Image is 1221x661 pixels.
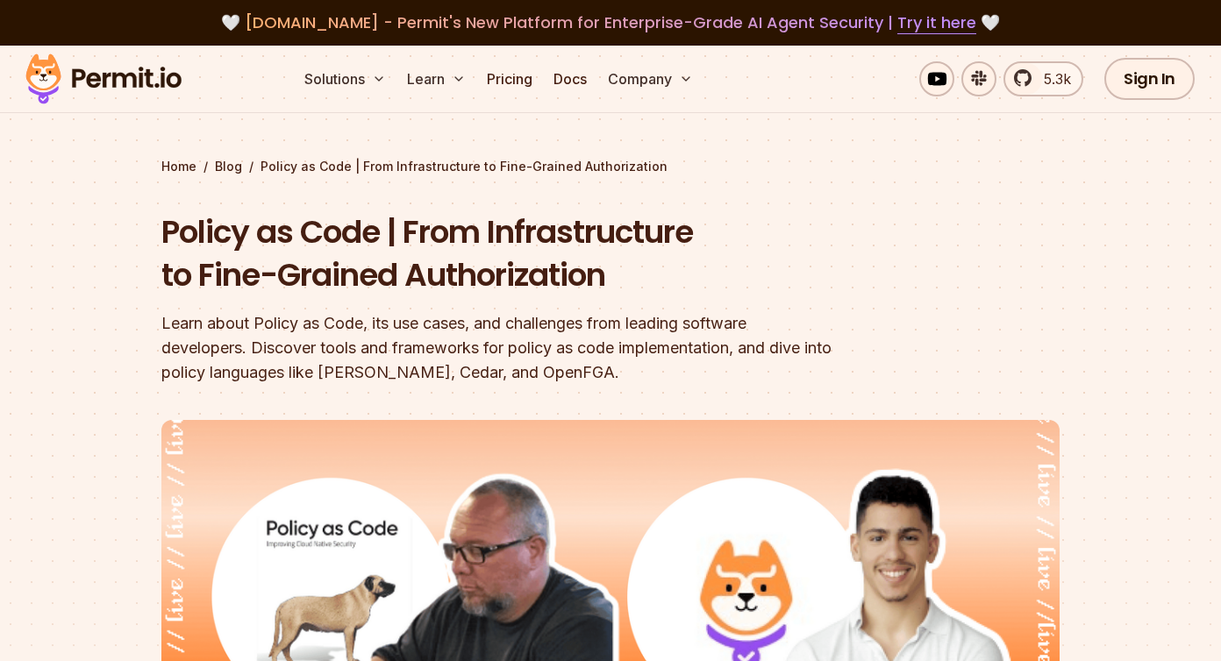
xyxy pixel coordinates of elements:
[161,210,835,297] h1: Policy as Code | From Infrastructure to Fine-Grained Authorization
[546,61,594,96] a: Docs
[161,311,835,385] div: Learn about Policy as Code, its use cases, and challenges from leading software developers. Disco...
[297,61,393,96] button: Solutions
[1104,58,1195,100] a: Sign In
[1003,61,1083,96] a: 5.3k
[161,158,1060,175] div: / /
[18,49,189,109] img: Permit logo
[480,61,539,96] a: Pricing
[601,61,700,96] button: Company
[897,11,976,34] a: Try it here
[245,11,976,33] span: [DOMAIN_NAME] - Permit's New Platform for Enterprise-Grade AI Agent Security |
[215,158,242,175] a: Blog
[161,158,196,175] a: Home
[42,11,1179,35] div: 🤍 🤍
[400,61,473,96] button: Learn
[1033,68,1071,89] span: 5.3k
